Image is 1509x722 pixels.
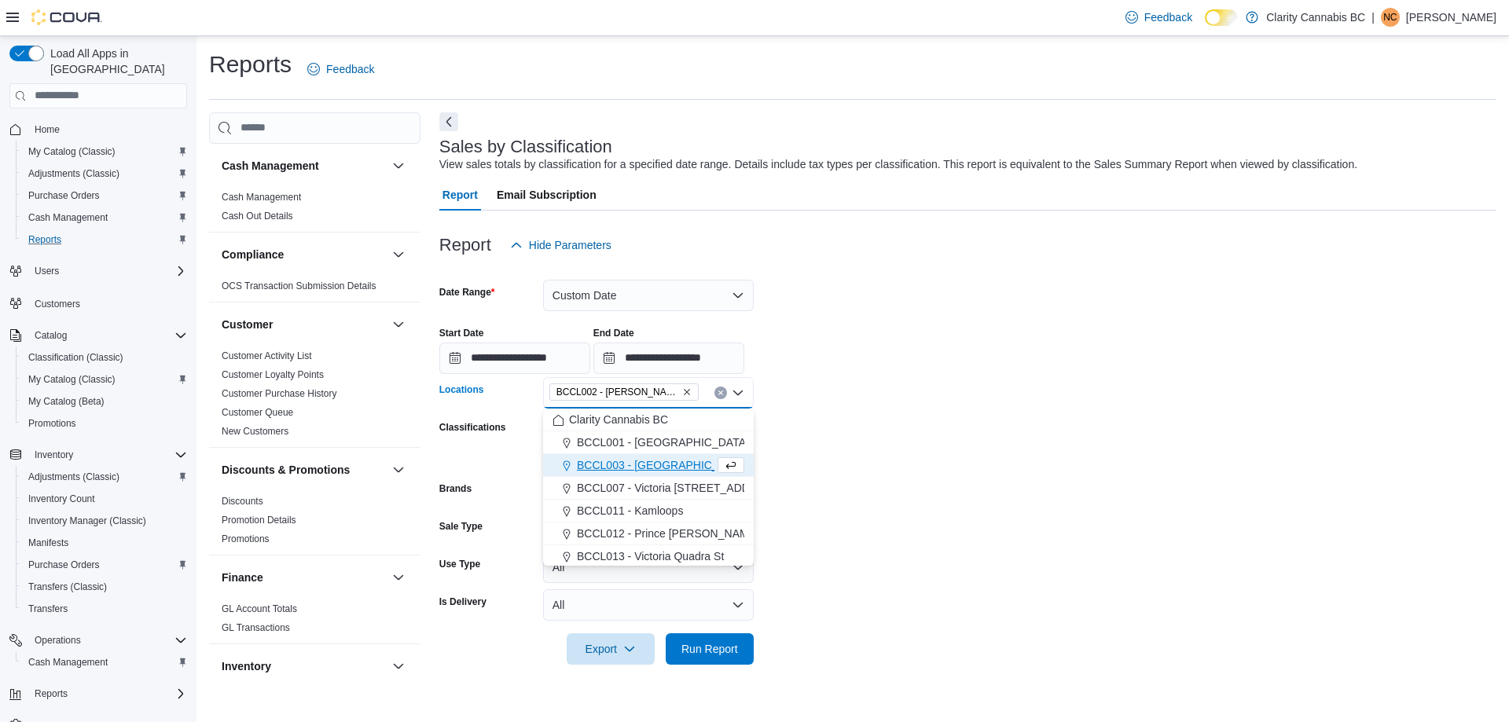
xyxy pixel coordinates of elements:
label: Date Range [439,286,495,299]
a: Classification (Classic) [22,348,130,367]
a: GL Transactions [222,622,290,633]
p: | [1371,8,1375,27]
label: Sale Type [439,520,483,533]
button: Customer [222,317,386,332]
a: Feedback [301,53,380,85]
span: My Catalog (Classic) [22,370,187,389]
button: Users [3,260,193,282]
h3: Cash Management [222,158,319,174]
a: Transfers [22,599,74,618]
span: Users [28,262,187,280]
span: Purchase Orders [28,189,100,202]
a: Adjustments (Classic) [22,467,126,486]
button: Discounts & Promotions [222,462,386,478]
button: Inventory Manager (Classic) [16,510,193,532]
span: Home [35,123,60,136]
button: Manifests [16,532,193,554]
span: Inventory Count [22,489,187,508]
button: Inventory [28,445,79,464]
a: New Customers [222,426,288,437]
span: Adjustments (Classic) [22,467,187,486]
span: Catalog [35,329,67,342]
span: Purchase Orders [28,559,100,571]
span: Classification (Classic) [28,351,123,364]
span: BCCL013 - Victoria Quadra St [577,548,724,564]
button: Discounts & Promotions [389,460,408,479]
span: Customer Queue [222,406,293,419]
span: Transfers [28,603,68,615]
h3: Discounts & Promotions [222,462,350,478]
span: BCCL011 - Kamloops [577,503,683,519]
label: Use Type [439,558,480,570]
button: Finance [222,570,386,585]
span: Operations [35,634,81,647]
span: My Catalog (Beta) [28,395,105,408]
span: Promotion Details [222,514,296,526]
span: Transfers [22,599,187,618]
button: All [543,589,754,621]
span: Promotions [22,414,187,433]
div: Compliance [209,277,420,302]
div: Choose from the following options [543,409,754,568]
button: Purchase Orders [16,554,193,576]
span: Cash Out Details [222,210,293,222]
a: Adjustments (Classic) [22,164,126,183]
button: Remove BCCL002 - Dawson Creek from selection in this group [682,387,692,397]
span: Inventory [35,449,73,461]
a: Inventory Count [22,489,101,508]
span: Operations [28,631,187,650]
span: My Catalog (Classic) [28,373,116,386]
input: Press the down key to open a popover containing a calendar. [439,343,590,374]
div: Finance [209,599,420,643]
a: Customer Activity List [222,350,312,361]
span: BCCL002 - [PERSON_NAME][GEOGRAPHIC_DATA] [556,384,679,400]
img: Cova [31,9,102,25]
h3: Inventory [222,658,271,674]
a: Customer Queue [222,407,293,418]
span: BCCL003 - [GEOGRAPHIC_DATA] [577,457,749,473]
span: Dark Mode [1205,26,1206,27]
span: NC [1383,8,1397,27]
a: My Catalog (Beta) [22,392,111,411]
a: Customer Purchase History [222,388,337,399]
span: BCCL001 - [GEOGRAPHIC_DATA] [577,434,749,450]
button: BCCL001 - [GEOGRAPHIC_DATA] [543,431,754,454]
button: Finance [389,568,408,587]
span: BCCL002 - Dawson Creek [549,383,699,401]
button: Customer [389,315,408,334]
button: Reports [16,229,193,251]
span: My Catalog (Beta) [22,392,187,411]
span: Feedback [1144,9,1192,25]
span: My Catalog (Classic) [22,142,187,161]
span: BCCL012 - Prince [PERSON_NAME] [577,526,759,541]
button: Catalog [3,324,193,346]
span: BCCL007 - Victoria [STREET_ADDRESS] [577,480,783,496]
a: Reports [22,230,68,249]
a: Promotions [222,533,270,544]
a: Manifests [22,533,75,552]
span: Purchase Orders [22,555,187,574]
span: Clarity Cannabis BC [569,412,668,427]
h3: Finance [222,570,263,585]
span: Reports [22,230,187,249]
span: Discounts [222,495,263,508]
a: Cash Out Details [222,211,293,222]
button: Classification (Classic) [16,346,193,368]
span: Adjustments (Classic) [28,167,119,180]
button: My Catalog (Beta) [16,390,193,412]
span: Manifests [22,533,187,552]
button: Custom Date [543,280,754,311]
span: Inventory Count [28,493,95,505]
button: Promotions [16,412,193,434]
button: Inventory Count [16,488,193,510]
span: Customers [35,298,80,310]
span: Reports [35,687,68,700]
span: Cash Management [28,656,108,669]
label: End Date [593,327,634,339]
span: Export [576,633,645,665]
h3: Sales by Classification [439,137,612,156]
button: My Catalog (Classic) [16,368,193,390]
div: Cash Management [209,188,420,232]
span: Cash Management [222,191,301,203]
button: Cash Management [16,207,193,229]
